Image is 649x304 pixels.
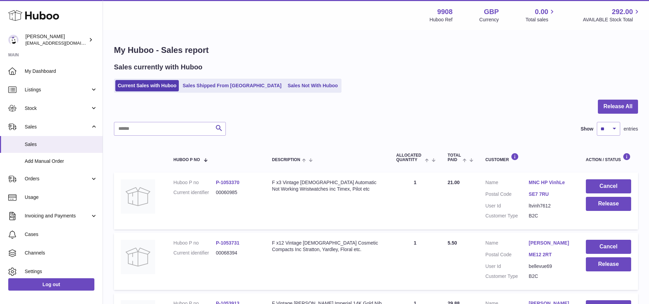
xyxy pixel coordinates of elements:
span: Stock [25,105,90,112]
h1: My Huboo - Sales report [114,45,638,56]
a: 0.00 Total sales [525,7,556,23]
span: 21.00 [448,180,460,185]
td: 1 [390,233,441,290]
a: Sales Not With Huboo [285,80,340,91]
h2: Sales currently with Huboo [114,63,202,72]
a: SE7 7RU [529,191,572,198]
div: Action / Status [586,153,631,162]
dt: Current identifier [173,250,216,256]
span: Sales [25,124,90,130]
div: Huboo Ref [430,16,453,23]
span: entries [624,126,638,132]
span: Description [272,158,300,162]
span: Cases [25,231,97,238]
span: 292.00 [612,7,633,16]
span: Settings [25,268,97,275]
dt: Customer Type [485,213,529,219]
span: My Dashboard [25,68,97,75]
dd: B2C [529,273,572,280]
dt: Current identifier [173,189,216,196]
dd: B2C [529,213,572,219]
button: Release [586,257,631,271]
span: Total sales [525,16,556,23]
dt: Customer Type [485,273,529,280]
div: Currency [479,16,499,23]
dt: User Id [485,263,529,270]
span: Invoicing and Payments [25,213,90,219]
button: Cancel [586,240,631,254]
span: Huboo P no [173,158,200,162]
img: no-photo.jpg [121,179,155,214]
a: Sales Shipped From [GEOGRAPHIC_DATA] [180,80,284,91]
span: Total paid [448,153,461,162]
img: no-photo.jpg [121,240,155,274]
span: AVAILABLE Stock Total [583,16,641,23]
strong: 9908 [437,7,453,16]
span: Listings [25,87,90,93]
a: P-1053731 [216,240,240,246]
a: MNC HP VinhLe [529,179,572,186]
button: Cancel [586,179,631,193]
dt: Huboo P no [173,240,216,246]
a: 292.00 AVAILABLE Stock Total [583,7,641,23]
img: tbcollectables@hotmail.co.uk [8,35,19,45]
span: 0.00 [535,7,548,16]
span: Sales [25,141,97,148]
a: Log out [8,278,94,291]
span: Add Manual Order [25,158,97,165]
span: [EMAIL_ADDRESS][DOMAIN_NAME] [25,40,101,46]
dt: Name [485,240,529,248]
dt: Name [485,179,529,188]
button: Release All [598,100,638,114]
button: Release [586,197,631,211]
a: Current Sales with Huboo [115,80,179,91]
dt: Postal Code [485,191,529,199]
a: ME12 2RT [529,251,572,258]
td: 1 [390,172,441,229]
dd: 00060985 [216,189,258,196]
div: Customer [485,153,572,162]
span: Channels [25,250,97,256]
dd: ltvinh7612 [529,203,572,209]
dd: bellevue69 [529,263,572,270]
span: 5.50 [448,240,457,246]
div: [PERSON_NAME] [25,33,87,46]
dd: 00068394 [216,250,258,256]
label: Show [581,126,593,132]
dt: User Id [485,203,529,209]
span: ALLOCATED Quantity [396,153,423,162]
div: F x3 Vintage [DEMOGRAPHIC_DATA] Automatic Not Working Wristwatches inc Timex, Pilot etc [272,179,383,192]
span: Orders [25,176,90,182]
dt: Postal Code [485,251,529,260]
a: P-1053370 [216,180,240,185]
dt: Huboo P no [173,179,216,186]
strong: GBP [484,7,499,16]
span: Usage [25,194,97,201]
div: F x12 Vintage [DEMOGRAPHIC_DATA] Cosmetic Compacts Inc Stratton, Yardley, Floral etc. [272,240,383,253]
a: [PERSON_NAME] [529,240,572,246]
